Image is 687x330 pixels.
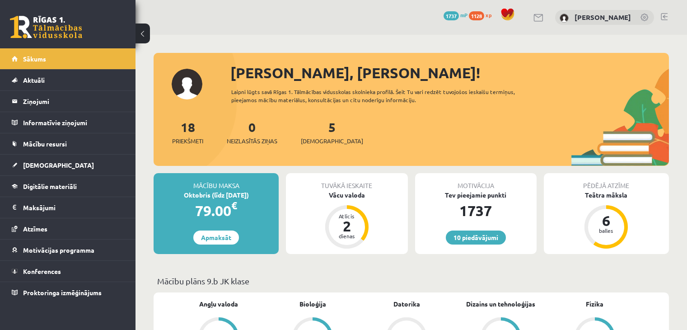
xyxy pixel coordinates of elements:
[286,190,407,250] a: Vācu valoda Atlicis 2 dienas
[157,275,665,287] p: Mācību plāns 9.b JK klase
[12,261,124,282] a: Konferences
[593,213,620,228] div: 6
[12,133,124,154] a: Mācību resursi
[23,267,61,275] span: Konferences
[299,299,326,309] a: Bioloģija
[446,231,506,245] a: 10 piedāvājumi
[23,161,94,169] span: [DEMOGRAPHIC_DATA]
[469,11,496,19] a: 1128 xp
[231,199,237,212] span: €
[10,16,82,38] a: Rīgas 1. Tālmācības vidusskola
[12,176,124,197] a: Digitālie materiāli
[12,70,124,90] a: Aktuāli
[12,112,124,133] a: Informatīvie ziņojumi
[286,173,407,190] div: Tuvākā ieskaite
[544,173,669,190] div: Pēdējā atzīme
[460,11,467,19] span: mP
[199,299,238,309] a: Angļu valoda
[393,299,420,309] a: Datorika
[469,11,484,20] span: 1128
[301,119,363,146] a: 5[DEMOGRAPHIC_DATA]
[444,11,459,20] span: 1737
[23,288,102,297] span: Proktoringa izmēģinājums
[172,137,203,146] span: Priekšmeti
[12,48,124,69] a: Sākums
[415,200,537,222] div: 1737
[154,190,279,200] div: Oktobris (līdz [DATE])
[23,140,67,148] span: Mācību resursi
[23,225,47,233] span: Atzīmes
[415,190,537,200] div: Tev pieejamie punkti
[154,200,279,222] div: 79.00
[301,137,363,146] span: [DEMOGRAPHIC_DATA]
[172,119,203,146] a: 18Priekšmeti
[227,119,277,146] a: 0Neizlasītās ziņas
[12,155,124,175] a: [DEMOGRAPHIC_DATA]
[12,282,124,303] a: Proktoringa izmēģinājums
[23,197,124,218] legend: Maksājumi
[544,190,669,200] div: Teātra māksla
[486,11,491,19] span: xp
[575,13,631,22] a: [PERSON_NAME]
[333,219,360,233] div: 2
[231,88,541,104] div: Laipni lūgts savā Rīgas 1. Tālmācības vidusskolas skolnieka profilā. Šeit Tu vari redzēt tuvojošo...
[23,55,46,63] span: Sākums
[23,112,124,133] legend: Informatīvie ziņojumi
[333,213,360,219] div: Atlicis
[415,173,537,190] div: Motivācija
[23,182,77,190] span: Digitālie materiāli
[23,246,94,254] span: Motivācijas programma
[286,190,407,200] div: Vācu valoda
[230,62,669,84] div: [PERSON_NAME], [PERSON_NAME]!
[12,197,124,218] a: Maksājumi
[466,299,535,309] a: Dizains un tehnoloģijas
[593,228,620,233] div: balles
[560,14,569,23] img: Ursula Tabakurska
[444,11,467,19] a: 1737 mP
[193,231,239,245] a: Apmaksāt
[23,91,124,112] legend: Ziņojumi
[586,299,603,309] a: Fizika
[544,190,669,250] a: Teātra māksla 6 balles
[154,173,279,190] div: Mācību maksa
[12,91,124,112] a: Ziņojumi
[227,137,277,146] span: Neizlasītās ziņas
[12,240,124,260] a: Motivācijas programma
[12,218,124,239] a: Atzīmes
[23,76,45,84] span: Aktuāli
[333,233,360,239] div: dienas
